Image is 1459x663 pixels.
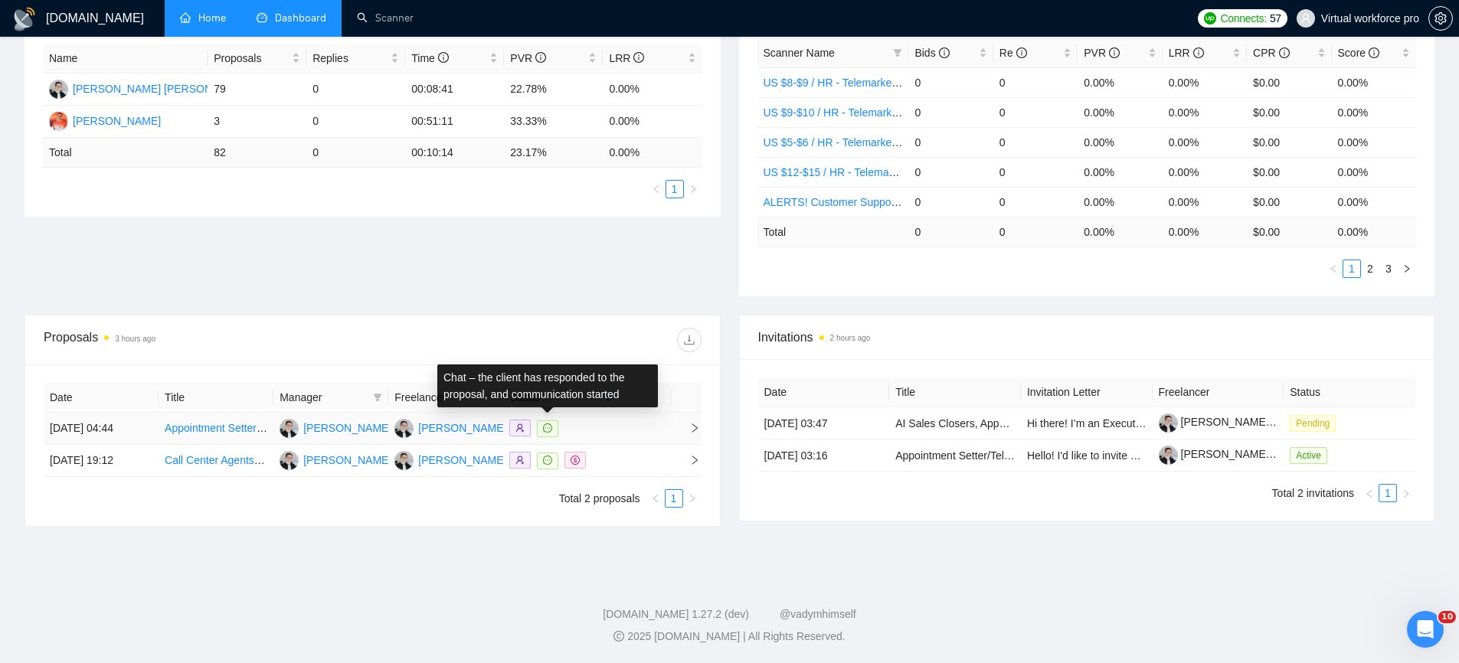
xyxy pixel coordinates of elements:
[165,422,368,434] a: Appointment Setter/Telemarketers Needed
[1078,67,1162,97] td: 0.00%
[411,52,448,64] span: Time
[665,489,683,508] li: 1
[405,73,504,106] td: 00:08:41
[1153,377,1284,407] th: Freelancer
[1204,12,1216,24] img: upwork-logo.png
[1332,67,1416,97] td: 0.00%
[1279,47,1290,58] span: info-circle
[165,454,295,466] a: Call Center Agents Needed
[370,386,385,409] span: filter
[1300,13,1311,24] span: user
[1324,260,1343,278] button: left
[603,73,702,106] td: 0.00%
[666,180,684,198] li: 1
[647,180,666,198] li: Previous Page
[1270,10,1281,27] span: 57
[394,453,597,465] a: LB[PERSON_NAME] [PERSON_NAME]
[306,106,405,138] td: 0
[306,44,405,73] th: Replies
[889,407,1021,439] td: AI Sales Closers, Appointment Setters, Lead Generation
[257,12,267,23] span: dashboard
[1253,47,1289,59] span: CPR
[418,420,597,436] div: [PERSON_NAME] [PERSON_NAME]
[159,445,273,477] td: Call Center Agents Needed
[646,489,665,508] button: left
[684,180,702,198] li: Next Page
[684,180,702,198] button: right
[571,456,580,465] span: dollar
[677,423,700,433] span: right
[1163,217,1247,247] td: 0.00 %
[1329,264,1338,273] span: left
[1159,416,1360,428] a: [PERSON_NAME] [PERSON_NAME]
[1284,377,1415,407] th: Status
[44,328,372,352] div: Proposals
[895,449,1098,462] a: Appointment Setter/Telemarketers Needed
[1428,12,1453,24] a: setting
[1247,127,1331,157] td: $0.00
[893,48,902,57] span: filter
[613,631,624,642] span: copyright
[515,423,525,433] span: user-add
[1163,97,1247,127] td: 0.00%
[1379,485,1396,501] a: 1
[830,334,871,342] time: 2 hours ago
[633,52,644,63] span: info-circle
[49,80,68,99] img: LB
[303,420,483,436] div: [PERSON_NAME] [PERSON_NAME]
[306,138,405,168] td: 0
[1332,217,1416,247] td: 0.00 %
[312,50,388,67] span: Replies
[12,7,37,31] img: logo
[764,47,835,59] span: Scanner Name
[504,138,603,168] td: 23.17 %
[1078,127,1162,157] td: 0.00%
[73,113,161,129] div: [PERSON_NAME]
[43,138,208,168] td: Total
[1169,47,1204,59] span: LRR
[908,67,993,97] td: 0
[1078,217,1162,247] td: 0.00 %
[280,389,367,406] span: Manager
[895,417,1163,429] a: AI Sales Closers, Appointment Setters, Lead Generation
[993,67,1078,97] td: 0
[993,157,1078,187] td: 0
[689,185,698,194] span: right
[993,97,1078,127] td: 0
[1397,484,1415,502] li: Next Page
[666,490,682,507] a: 1
[1084,47,1120,59] span: PVR
[764,196,923,208] a: ALERTS! Customer Support USA
[1338,47,1379,59] span: Score
[388,383,503,413] th: Freelancer
[758,377,890,407] th: Date
[515,456,525,465] span: user-add
[1360,484,1379,502] li: Previous Page
[43,44,208,73] th: Name
[1369,47,1379,58] span: info-circle
[1398,260,1416,278] li: Next Page
[758,407,890,439] td: [DATE] 03:47
[1402,489,1411,498] span: right
[280,451,299,470] img: LB
[1379,484,1397,502] li: 1
[306,73,405,106] td: 0
[757,217,909,247] td: Total
[1361,260,1379,278] li: 2
[504,106,603,138] td: 33.33%
[115,335,155,343] time: 3 hours ago
[180,11,226,24] a: homeHome
[418,452,597,469] div: [PERSON_NAME] [PERSON_NAME]
[908,187,993,217] td: 0
[1159,446,1178,465] img: c1AyKq6JICviXaEpkmdqJS9d0fu8cPtAjDADDsaqrL33dmlxerbgAEFrRdAYEnyeyq
[764,106,915,119] a: US $9-$10 / HR - Telemarketing
[1078,187,1162,217] td: 0.00%
[208,44,306,73] th: Proposals
[543,423,552,433] span: message
[609,52,644,64] span: LRR
[1360,484,1379,502] button: left
[603,138,702,168] td: 0.00 %
[280,419,299,438] img: LB
[208,138,306,168] td: 82
[647,180,666,198] button: left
